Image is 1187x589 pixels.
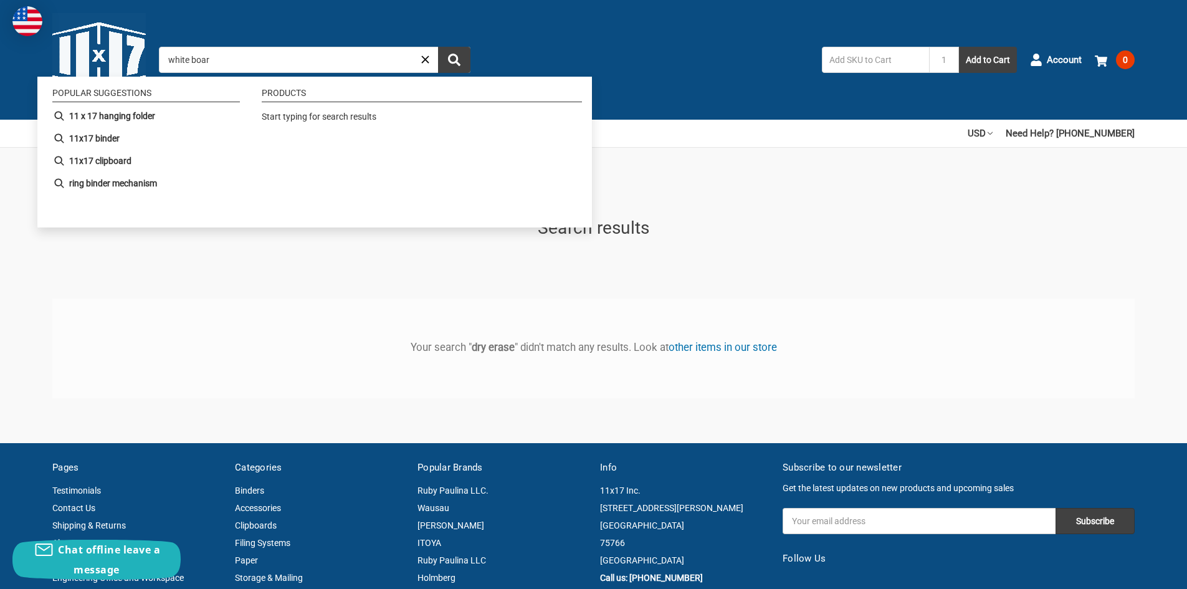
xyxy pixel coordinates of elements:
[47,150,245,172] li: 11x17 clipboard
[417,486,489,496] a: Ruby Paulina LLC.
[235,573,303,583] a: Storage & Mailing
[417,573,455,583] a: Holmberg
[52,486,101,496] a: Testimonials
[12,540,181,580] button: Chat offline leave a message
[159,47,470,73] input: Search by keyword, brand or SKU
[235,461,404,475] h5: Categories
[69,132,120,145] b: 11x17 binder
[783,461,1135,475] h5: Subscribe to our newsletter
[959,47,1017,73] button: Add to Cart
[235,486,264,496] a: Binders
[52,503,95,513] a: Contact Us
[235,555,258,565] a: Paper
[69,177,157,190] b: ring binder mechanism
[600,461,770,475] h5: Info
[52,520,126,530] a: Shipping & Returns
[47,105,245,127] li: 11 x 17 hanging folder
[417,538,441,548] a: ITOYA
[417,503,449,513] a: Wausau
[419,53,432,66] a: Close
[37,77,592,227] div: Instant Search Results
[235,520,277,530] a: Clipboards
[52,215,1135,241] h1: Search results
[417,461,587,475] h5: Popular Brands
[1056,508,1135,534] input: Subscribe
[417,520,484,530] a: [PERSON_NAME]
[411,341,777,353] span: Your search " " didn't match any results. Look at
[262,110,576,130] div: Start typing for search results
[52,461,222,475] h5: Pages
[1047,53,1082,67] span: Account
[600,573,703,583] a: Call us: [PHONE_NUMBER]
[235,503,281,513] a: Accessories
[968,120,993,147] a: USD
[52,89,240,102] li: Popular suggestions
[69,155,131,168] b: 11x17 clipboard
[1030,44,1082,76] a: Account
[1095,44,1135,76] a: 0
[472,341,515,353] b: dry erase
[1116,50,1135,69] span: 0
[783,482,1135,495] p: Get the latest updates on new products and upcoming sales
[12,6,42,36] img: duty and tax information for United States
[822,47,929,73] input: Add SKU to Cart
[47,172,245,194] li: ring binder mechanism
[235,538,290,548] a: Filing Systems
[47,127,245,150] li: 11x17 binder
[262,89,582,102] li: Products
[69,110,155,123] b: 11 x 17 hanging folder
[600,482,770,569] address: 11x17 Inc. [STREET_ADDRESS][PERSON_NAME] [GEOGRAPHIC_DATA] 75766 [GEOGRAPHIC_DATA]
[58,543,160,577] span: Chat offline leave a message
[1006,120,1135,147] a: Need Help? [PHONE_NUMBER]
[417,555,486,565] a: Ruby Paulina LLC
[669,341,777,353] a: other items in our store
[52,13,146,107] img: 11x17.com
[783,552,1135,566] h5: Follow Us
[783,508,1056,534] input: Your email address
